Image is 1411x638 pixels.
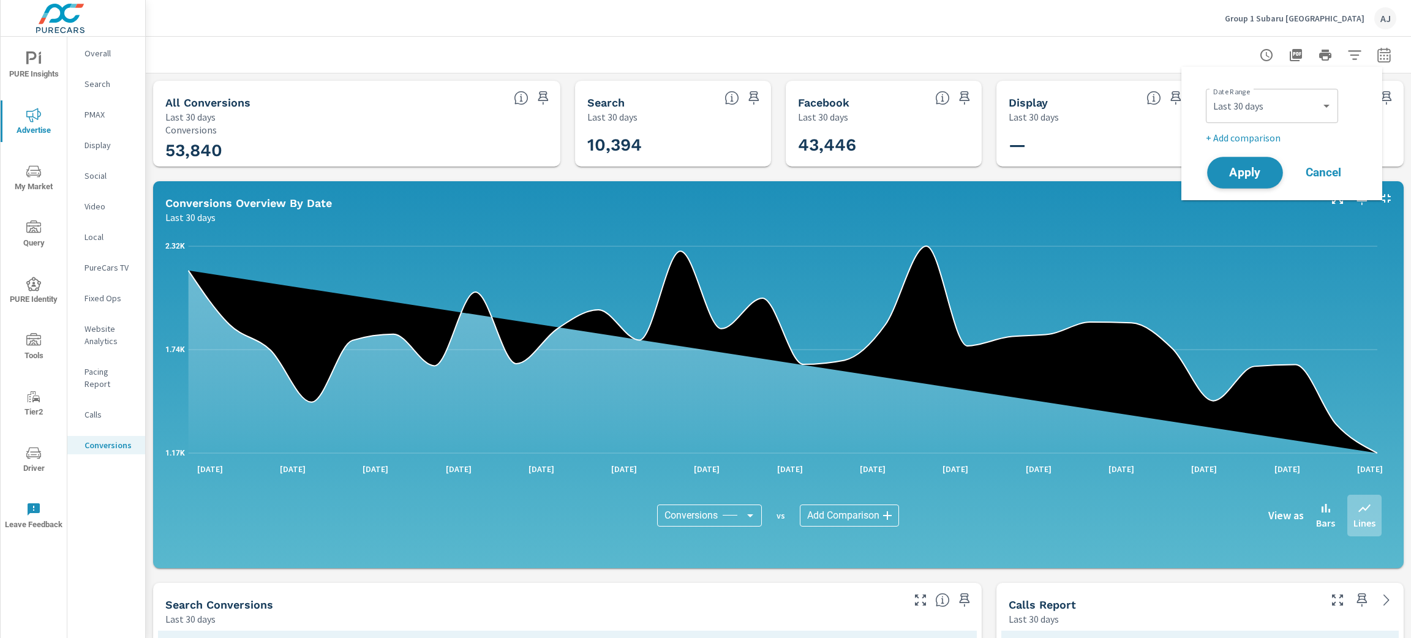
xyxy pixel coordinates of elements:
[798,135,969,156] h3: 43,446
[514,91,529,105] span: All Conversions include Actions, Leads and Unmapped Conversions
[587,110,638,124] p: Last 30 days
[1183,463,1225,475] p: [DATE]
[955,590,974,610] span: Save this to your personalized report
[1009,96,1048,109] h5: Display
[4,277,63,307] span: PURE Identity
[165,197,332,209] h5: Conversions Overview By Date
[1352,590,1372,610] span: Save this to your personalized report
[1353,516,1375,530] p: Lines
[165,612,216,626] p: Last 30 days
[4,164,63,194] span: My Market
[85,170,135,182] p: Social
[67,405,145,424] div: Calls
[165,140,548,161] h3: 53,840
[1009,612,1059,626] p: Last 30 days
[1328,590,1347,610] button: Make Fullscreen
[1009,598,1076,611] h5: Calls Report
[587,135,759,156] h3: 10,394
[85,78,135,90] p: Search
[1374,7,1396,29] div: AJ
[165,345,185,354] text: 1.74K
[165,598,273,611] h5: Search Conversions
[1146,91,1161,105] span: Display Conversions include Actions, Leads and Unmapped Conversions
[955,88,974,108] span: Save this to your personalized report
[934,463,977,475] p: [DATE]
[189,463,231,475] p: [DATE]
[67,167,145,185] div: Social
[1284,43,1308,67] button: "Export Report to PDF"
[165,110,216,124] p: Last 30 days
[1207,157,1283,189] button: Apply
[762,510,800,521] p: vs
[533,88,553,108] span: Save this to your personalized report
[1287,157,1360,188] button: Cancel
[85,108,135,121] p: PMAX
[1316,516,1335,530] p: Bars
[1206,130,1363,145] p: + Add comparison
[67,197,145,216] div: Video
[1017,463,1060,475] p: [DATE]
[1377,88,1396,108] span: Save this to your personalized report
[935,593,950,607] span: Search Conversions include Actions, Leads and Unmapped Conversions
[1,37,67,544] div: nav menu
[1220,167,1270,179] span: Apply
[1299,167,1348,178] span: Cancel
[165,242,185,250] text: 2.32K
[1268,509,1304,522] h6: View as
[520,463,563,475] p: [DATE]
[67,105,145,124] div: PMAX
[1009,135,1180,156] h3: —
[1349,463,1391,475] p: [DATE]
[165,210,216,225] p: Last 30 days
[4,220,63,250] span: Query
[4,446,63,476] span: Driver
[4,502,63,532] span: Leave Feedback
[911,590,930,610] button: Make Fullscreen
[4,389,63,419] span: Tier2
[1225,13,1364,24] p: Group 1 Subaru [GEOGRAPHIC_DATA]
[67,136,145,154] div: Display
[1313,43,1338,67] button: Print Report
[437,463,480,475] p: [DATE]
[1372,43,1396,67] button: Select Date Range
[85,292,135,304] p: Fixed Ops
[798,110,848,124] p: Last 30 days
[4,333,63,363] span: Tools
[85,323,135,347] p: Website Analytics
[807,509,879,522] span: Add Comparison
[603,463,645,475] p: [DATE]
[67,44,145,62] div: Overall
[85,139,135,151] p: Display
[85,231,135,243] p: Local
[67,289,145,307] div: Fixed Ops
[85,366,135,390] p: Pacing Report
[67,258,145,277] div: PureCars TV
[800,505,899,527] div: Add Comparison
[67,320,145,350] div: Website Analytics
[354,463,397,475] p: [DATE]
[85,47,135,59] p: Overall
[165,124,548,135] p: Conversions
[587,96,625,109] h5: Search
[1100,463,1143,475] p: [DATE]
[85,439,135,451] p: Conversions
[1377,189,1396,208] button: Minimize Widget
[67,436,145,454] div: Conversions
[685,463,728,475] p: [DATE]
[271,463,314,475] p: [DATE]
[1377,590,1396,610] a: See more details in report
[1009,110,1059,124] p: Last 30 days
[798,96,849,109] h5: Facebook
[744,88,764,108] span: Save this to your personalized report
[724,91,739,105] span: Search Conversions include Actions, Leads and Unmapped Conversions.
[4,108,63,138] span: Advertise
[85,200,135,212] p: Video
[657,505,762,527] div: Conversions
[67,362,145,393] div: Pacing Report
[165,96,250,109] h5: All Conversions
[769,463,811,475] p: [DATE]
[935,91,950,105] span: All conversions reported from Facebook with duplicates filtered out
[67,75,145,93] div: Search
[851,463,894,475] p: [DATE]
[165,449,185,457] text: 1.17K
